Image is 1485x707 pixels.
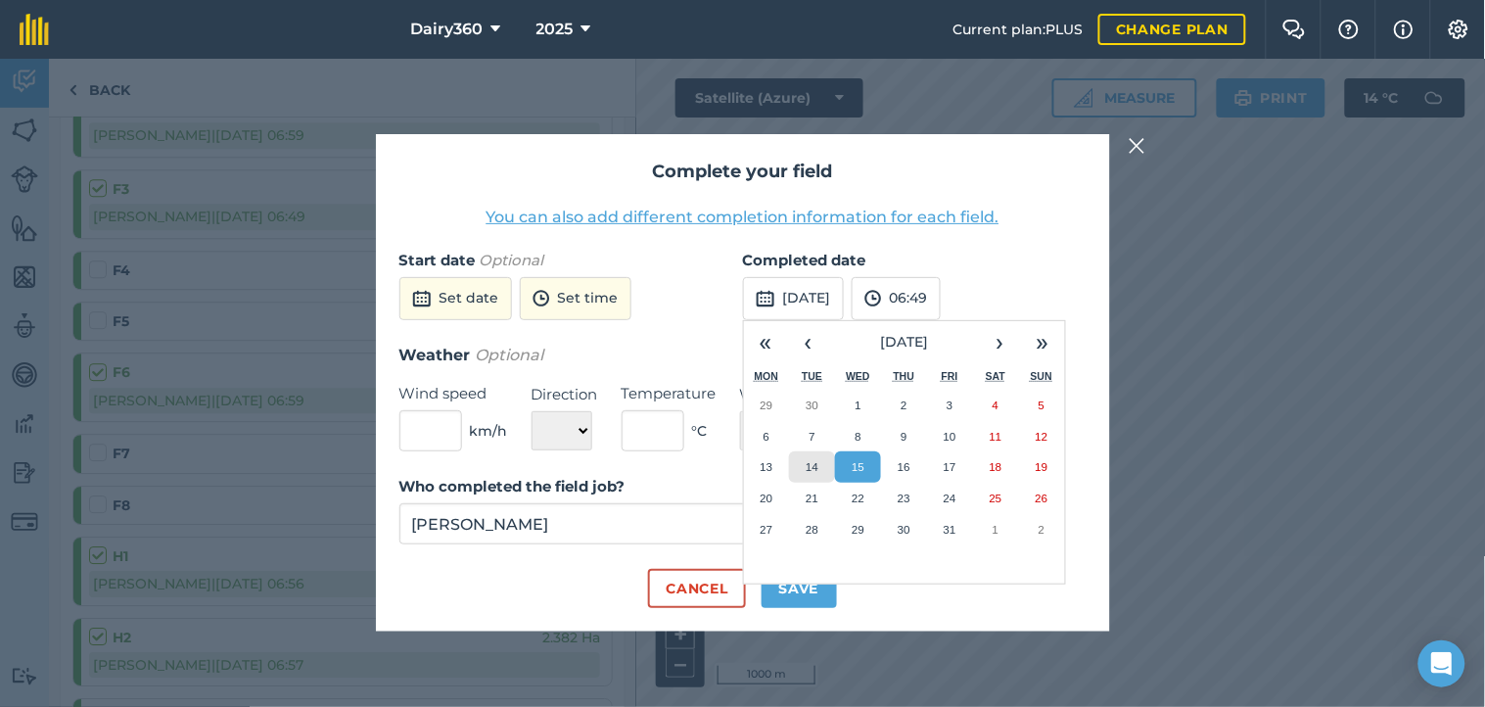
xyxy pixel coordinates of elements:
abbr: October 24, 2025 [944,492,956,504]
span: km/h [470,420,508,442]
abbr: October 5, 2025 [1039,399,1044,411]
button: October 31, 2025 [927,514,973,545]
h2: Complete your field [399,158,1087,186]
button: October 17, 2025 [927,451,973,483]
abbr: October 26, 2025 [1036,492,1048,504]
abbr: October 7, 2025 [810,430,815,443]
button: » [1022,321,1065,364]
strong: Start date [399,251,476,269]
button: October 30, 2025 [881,514,927,545]
span: ° C [692,420,708,442]
button: › [979,321,1022,364]
img: A question mark icon [1337,20,1361,39]
abbr: October 19, 2025 [1036,460,1048,473]
button: October 22, 2025 [835,483,881,514]
img: svg+xml;base64,PD94bWwgdmVyc2lvbj0iMS4wIiBlbmNvZGluZz0idXRmLTgiPz4KPCEtLSBHZW5lcmF0b3I6IEFkb2JlIE... [756,287,775,310]
button: October 2, 2025 [881,390,927,421]
abbr: October 6, 2025 [764,430,769,443]
span: [DATE] [880,333,928,351]
abbr: October 20, 2025 [760,492,772,504]
abbr: October 3, 2025 [947,399,952,411]
abbr: October 15, 2025 [852,460,864,473]
button: October 1, 2025 [835,390,881,421]
span: 2025 [536,18,574,41]
button: October 18, 2025 [973,451,1019,483]
button: November 2, 2025 [1019,514,1065,545]
button: September 29, 2025 [744,390,790,421]
button: September 30, 2025 [789,390,835,421]
h3: Weather [399,343,1087,368]
abbr: October 17, 2025 [944,460,956,473]
button: October 21, 2025 [789,483,835,514]
strong: Completed date [743,251,866,269]
abbr: October 8, 2025 [855,430,860,443]
button: Save [762,569,837,608]
button: Cancel [648,569,745,608]
abbr: October 29, 2025 [852,523,864,536]
button: October 4, 2025 [973,390,1019,421]
img: svg+xml;base64,PD94bWwgdmVyc2lvbj0iMS4wIiBlbmNvZGluZz0idXRmLTgiPz4KPCEtLSBHZW5lcmF0b3I6IEFkb2JlIE... [412,287,432,310]
button: October 14, 2025 [789,451,835,483]
img: svg+xml;base64,PHN2ZyB4bWxucz0iaHR0cDovL3d3dy53My5vcmcvMjAwMC9zdmciIHdpZHRoPSIxNyIgaGVpZ2h0PSIxNy... [1394,18,1414,41]
button: October 3, 2025 [927,390,973,421]
button: 06:49 [852,277,941,320]
img: A cog icon [1447,20,1470,39]
abbr: September 29, 2025 [760,399,772,411]
abbr: Monday [755,370,779,382]
abbr: October 25, 2025 [990,492,1002,504]
abbr: October 12, 2025 [1036,430,1048,443]
a: Change plan [1098,14,1246,45]
label: Direction [532,383,598,406]
abbr: October 28, 2025 [806,523,818,536]
button: October 6, 2025 [744,421,790,452]
abbr: October 9, 2025 [901,430,906,443]
span: Current plan : PLUS [952,19,1083,40]
button: October 29, 2025 [835,514,881,545]
button: [DATE] [830,321,979,364]
abbr: October 14, 2025 [806,460,818,473]
abbr: Saturday [986,370,1005,382]
button: November 1, 2025 [973,514,1019,545]
button: October 5, 2025 [1019,390,1065,421]
abbr: October 23, 2025 [898,492,910,504]
span: Dairy360 [411,18,484,41]
button: October 23, 2025 [881,483,927,514]
em: Optional [480,251,544,269]
div: Open Intercom Messenger [1418,640,1465,687]
img: svg+xml;base64,PD94bWwgdmVyc2lvbj0iMS4wIiBlbmNvZGluZz0idXRmLTgiPz4KPCEtLSBHZW5lcmF0b3I6IEFkb2JlIE... [864,287,882,310]
button: October 11, 2025 [973,421,1019,452]
label: Weather [740,383,837,406]
img: svg+xml;base64,PD94bWwgdmVyc2lvbj0iMS4wIiBlbmNvZGluZz0idXRmLTgiPz4KPCEtLSBHZW5lcmF0b3I6IEFkb2JlIE... [533,287,550,310]
button: October 10, 2025 [927,421,973,452]
abbr: Sunday [1031,370,1052,382]
strong: Who completed the field job? [399,477,626,495]
button: October 24, 2025 [927,483,973,514]
button: October 7, 2025 [789,421,835,452]
button: October 12, 2025 [1019,421,1065,452]
abbr: November 2, 2025 [1039,523,1044,536]
label: Wind speed [399,382,508,405]
abbr: October 27, 2025 [760,523,772,536]
abbr: October 4, 2025 [993,399,998,411]
abbr: October 1, 2025 [855,399,860,411]
abbr: October 22, 2025 [852,492,864,504]
button: October 26, 2025 [1019,483,1065,514]
abbr: October 2, 2025 [901,399,906,411]
abbr: October 11, 2025 [990,430,1002,443]
button: October 27, 2025 [744,514,790,545]
abbr: Thursday [894,370,915,382]
button: Set date [399,277,512,320]
button: « [744,321,787,364]
img: Two speech bubbles overlapping with the left bubble in the forefront [1282,20,1306,39]
button: ‹ [787,321,830,364]
button: October 16, 2025 [881,451,927,483]
abbr: November 1, 2025 [993,523,998,536]
img: fieldmargin Logo [20,14,49,45]
abbr: October 31, 2025 [944,523,956,536]
abbr: Tuesday [802,370,822,382]
button: October 9, 2025 [881,421,927,452]
button: October 8, 2025 [835,421,881,452]
abbr: Wednesday [846,370,870,382]
button: [DATE] [743,277,844,320]
button: October 20, 2025 [744,483,790,514]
